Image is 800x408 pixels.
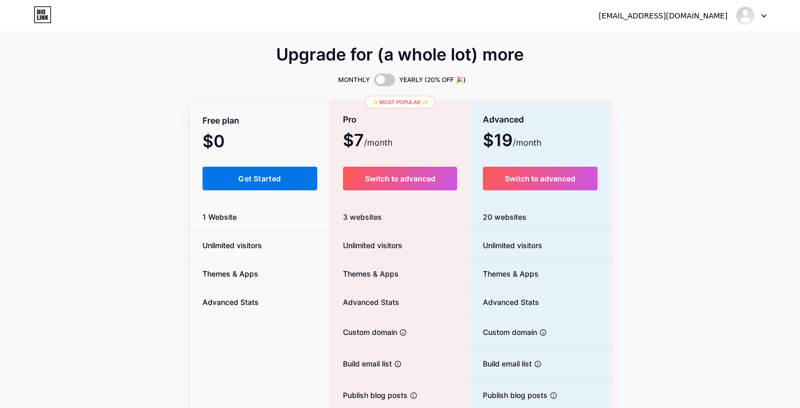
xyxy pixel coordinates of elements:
[470,358,532,369] span: Build email list
[330,390,408,401] span: Publish blog posts
[364,174,435,183] span: Switch to advanced
[470,390,548,401] span: Publish blog posts
[470,268,539,279] span: Themes & Apps
[470,203,611,231] div: 20 websites
[470,240,542,251] span: Unlimited visitors
[483,110,524,129] span: Advanced
[343,167,457,190] button: Switch to advanced
[330,327,397,338] span: Custom domain
[343,110,357,129] span: Pro
[364,136,392,149] span: /month
[190,268,271,279] span: Themes & Apps
[470,327,537,338] span: Custom domain
[599,11,727,22] div: [EMAIL_ADDRESS][DOMAIN_NAME]
[238,174,281,183] span: Get Started
[330,203,470,231] div: 3 websites
[365,96,435,108] div: ✨ Most popular ✨
[330,297,399,308] span: Advanced Stats
[399,75,466,85] span: YEARLY (20% OFF 🎉)
[483,167,598,190] button: Switch to advanced
[202,167,318,190] button: Get Started
[338,75,370,85] span: MONTHLY
[505,174,575,183] span: Switch to advanced
[470,297,539,308] span: Advanced Stats
[330,240,402,251] span: Unlimited visitors
[202,111,239,130] span: Free plan
[190,297,271,308] span: Advanced Stats
[330,358,392,369] span: Build email list
[343,134,392,149] span: $7
[330,268,399,279] span: Themes & Apps
[483,134,541,149] span: $19
[190,211,249,222] span: 1 Website
[276,48,524,61] span: Upgrade for (a whole lot) more
[513,136,541,149] span: /month
[735,6,755,26] img: gemachampionship25
[202,135,253,150] span: $0
[190,240,275,251] span: Unlimited visitors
